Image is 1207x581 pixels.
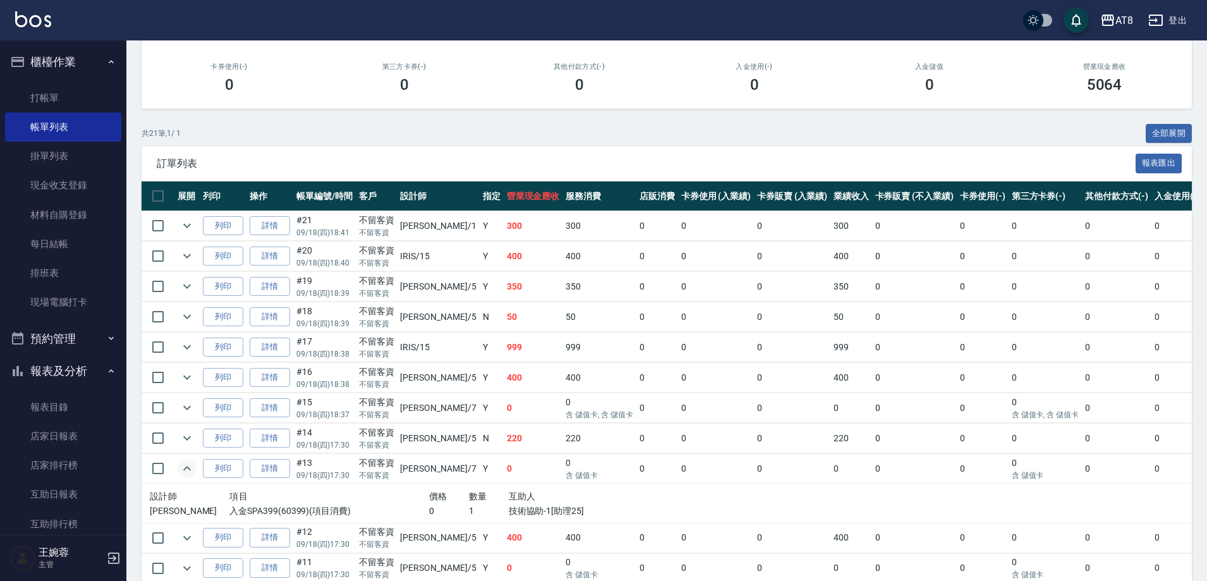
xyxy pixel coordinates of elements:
[1012,409,1079,420] p: 含 儲值卡, 含 儲值卡
[203,277,243,297] button: 列印
[678,211,755,241] td: 0
[178,338,197,357] button: expand row
[562,424,636,453] td: 220
[359,456,394,470] div: 不留客資
[397,211,479,241] td: [PERSON_NAME] /1
[750,76,759,94] h3: 0
[293,242,356,271] td: #20
[359,525,394,539] div: 不留客資
[957,424,1009,453] td: 0
[359,318,394,329] p: 不留客資
[636,242,678,271] td: 0
[1151,211,1203,241] td: 0
[178,429,197,448] button: expand row
[830,523,872,553] td: 400
[507,63,652,71] h2: 其他付款方式(-)
[480,333,504,362] td: Y
[5,480,121,509] a: 互助日報表
[203,368,243,388] button: 列印
[203,558,243,578] button: 列印
[178,307,197,326] button: expand row
[359,365,394,379] div: 不留客資
[1143,9,1192,32] button: 登出
[203,429,243,448] button: 列印
[566,569,633,580] p: 含 儲值卡
[678,454,755,484] td: 0
[250,558,290,578] a: 詳情
[562,454,636,484] td: 0
[293,523,356,553] td: #12
[830,302,872,332] td: 50
[1082,211,1151,241] td: 0
[754,211,830,241] td: 0
[5,422,121,451] a: 店家日報表
[872,211,957,241] td: 0
[830,363,872,393] td: 400
[504,242,563,271] td: 400
[504,181,563,211] th: 營業現金應收
[203,216,243,236] button: 列印
[359,470,394,481] p: 不留客資
[250,398,290,418] a: 詳情
[504,424,563,453] td: 220
[957,181,1009,211] th: 卡券使用(-)
[293,363,356,393] td: #16
[504,523,563,553] td: 400
[397,454,479,484] td: [PERSON_NAME] /7
[296,257,353,269] p: 09/18 (四) 18:40
[1009,393,1083,423] td: 0
[429,505,469,518] p: 0
[1151,181,1203,211] th: 入金使用(-)
[754,523,830,553] td: 0
[872,272,957,302] td: 0
[562,242,636,271] td: 400
[562,272,636,302] td: 350
[229,505,428,518] p: 入金SPA399(60399)(項目消費)
[359,409,394,420] p: 不留客資
[830,181,872,211] th: 業績收入
[293,393,356,423] td: #15
[754,272,830,302] td: 0
[1136,157,1182,169] a: 報表匯出
[830,424,872,453] td: 220
[504,393,563,423] td: 0
[1009,424,1083,453] td: 0
[178,559,197,578] button: expand row
[1082,454,1151,484] td: 0
[830,393,872,423] td: 0
[5,229,121,259] a: 每日結帳
[203,338,243,357] button: 列印
[754,424,830,453] td: 0
[636,181,678,211] th: 店販消費
[957,302,1009,332] td: 0
[1082,523,1151,553] td: 0
[636,454,678,484] td: 0
[1009,272,1083,302] td: 0
[562,302,636,332] td: 50
[1009,181,1083,211] th: 第三方卡券(-)
[678,181,755,211] th: 卡券使用 (入業績)
[1095,8,1138,34] button: AT8
[359,214,394,227] div: 不留客資
[296,539,353,550] p: 09/18 (四) 17:30
[178,216,197,235] button: expand row
[636,211,678,241] td: 0
[5,322,121,355] button: 預約管理
[872,333,957,362] td: 0
[397,272,479,302] td: [PERSON_NAME] /5
[5,259,121,288] a: 排班表
[178,368,197,387] button: expand row
[562,393,636,423] td: 0
[1151,523,1203,553] td: 0
[296,288,353,299] p: 09/18 (四) 18:39
[203,398,243,418] button: 列印
[562,523,636,553] td: 400
[872,454,957,484] td: 0
[178,277,197,296] button: expand row
[754,181,830,211] th: 卡券販賣 (入業績)
[636,272,678,302] td: 0
[682,63,827,71] h2: 入金使用(-)
[504,211,563,241] td: 300
[5,510,121,539] a: 互助排行榜
[678,333,755,362] td: 0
